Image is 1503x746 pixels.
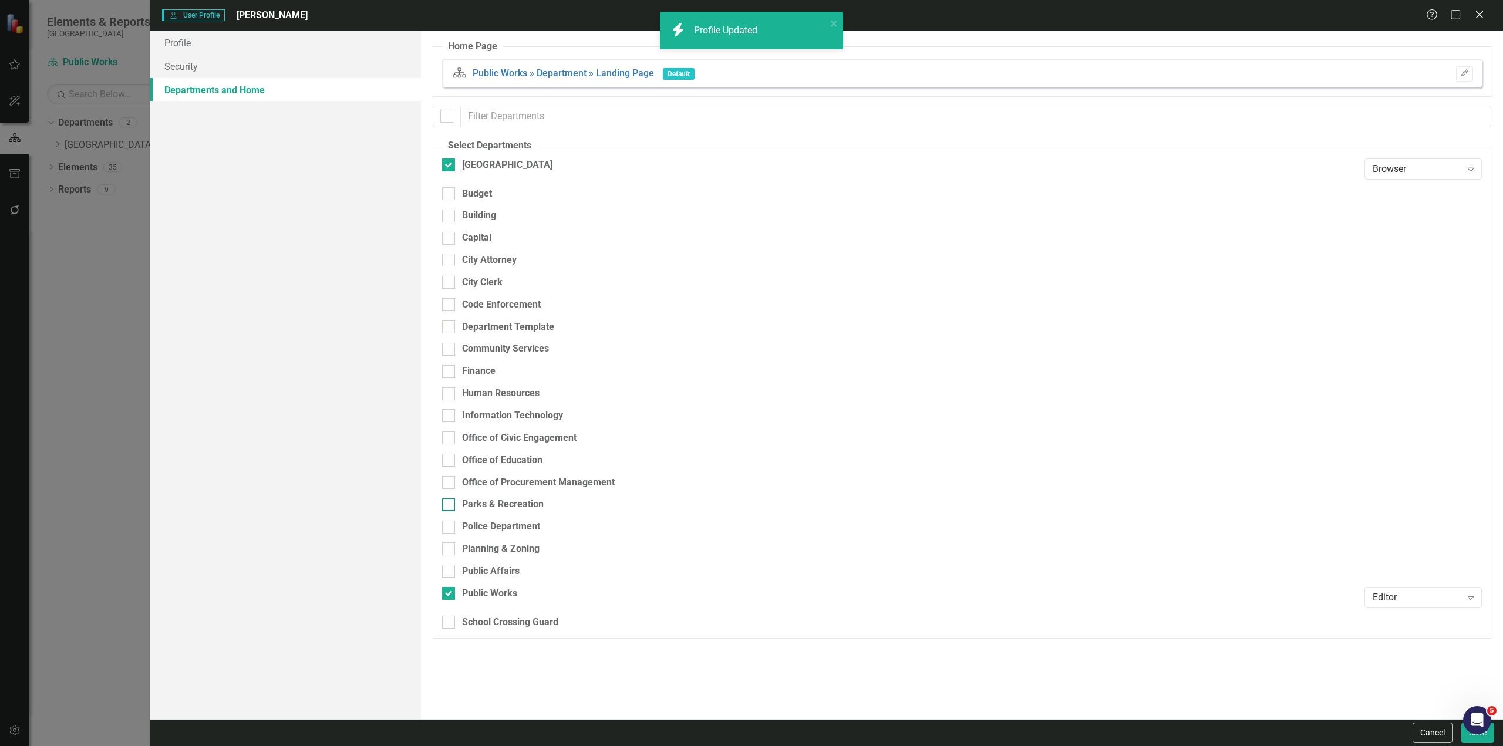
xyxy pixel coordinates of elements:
[462,454,542,467] div: Office of Education
[442,40,503,53] legend: Home Page
[460,106,1491,127] input: Filter Departments
[462,276,503,289] div: City Clerk
[830,16,838,30] button: close
[694,24,760,38] div: Profile Updated
[1463,706,1491,734] iframe: Intercom live chat
[1456,66,1473,82] button: Please Save To Continue
[1413,723,1453,743] button: Cancel
[150,78,421,102] a: Departments and Home
[150,31,421,55] a: Profile
[162,9,225,21] span: User Profile
[462,565,520,578] div: Public Affairs
[473,67,654,79] a: Public Works » Department » Landing Page
[1373,590,1461,604] div: Editor
[442,139,537,153] legend: Select Departments
[462,387,540,400] div: Human Resources
[462,254,517,267] div: City Attorney
[462,231,491,245] div: Capital
[237,9,308,21] span: [PERSON_NAME]
[1487,706,1497,715] span: 5
[462,498,544,511] div: Parks & Recreation
[462,520,540,534] div: Police Department
[462,320,554,334] div: Department Template
[462,476,615,490] div: Office of Procurement Management
[462,342,549,356] div: Community Services
[462,409,563,423] div: Information Technology
[1461,723,1494,743] button: Save
[1373,162,1461,175] div: Browser
[462,542,540,556] div: Planning & Zoning
[462,298,541,312] div: Code Enforcement
[150,55,421,78] a: Security
[462,431,577,445] div: Office of Civic Engagement
[462,616,558,629] div: School Crossing Guard
[462,364,496,378] div: Finance
[462,209,496,222] div: Building
[462,158,552,172] div: [GEOGRAPHIC_DATA]
[663,68,695,80] span: Default
[462,187,492,201] div: Budget
[462,587,517,600] div: Public Works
